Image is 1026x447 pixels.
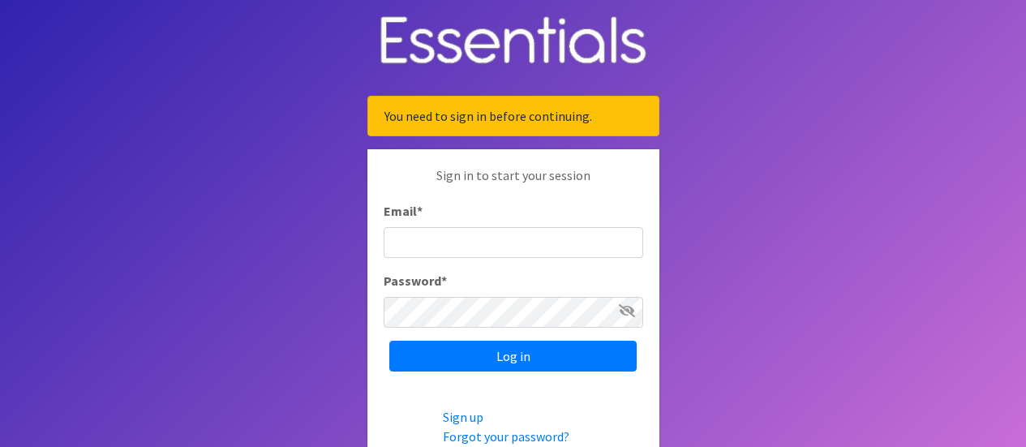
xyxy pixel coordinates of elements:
abbr: required [441,273,447,289]
a: Forgot your password? [443,428,569,445]
abbr: required [417,203,423,219]
a: Sign up [443,409,483,425]
p: Sign in to start your session [384,165,643,201]
label: Email [384,201,423,221]
input: Log in [389,341,637,372]
div: You need to sign in before continuing. [367,96,659,136]
label: Password [384,271,447,290]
